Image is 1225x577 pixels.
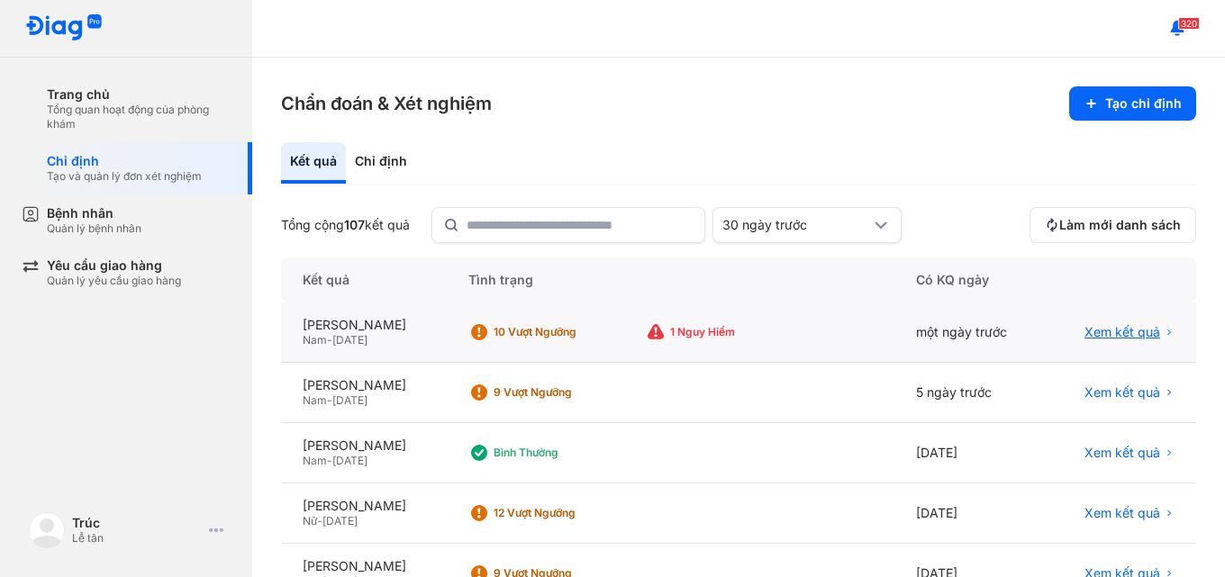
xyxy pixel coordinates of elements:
[894,483,1046,544] div: [DATE]
[47,221,141,236] div: Quản lý bệnh nhân
[894,302,1046,363] div: một ngày trước
[332,454,367,467] span: [DATE]
[346,142,416,184] div: Chỉ định
[894,423,1046,483] div: [DATE]
[303,377,425,393] div: [PERSON_NAME]
[47,274,181,288] div: Quản lý yêu cầu giao hàng
[47,205,141,221] div: Bệnh nhân
[332,333,367,347] span: [DATE]
[47,257,181,274] div: Yêu cầu giao hàng
[1069,86,1196,121] button: Tạo chỉ định
[1030,207,1196,243] button: Làm mới danh sách
[317,514,322,527] span: -
[1059,217,1181,233] span: Làm mới danh sách
[47,103,231,131] div: Tổng quan hoạt động của phòng khám
[47,153,202,169] div: Chỉ định
[1084,505,1160,521] span: Xem kết quả
[303,514,317,527] span: Nữ
[281,217,410,233] div: Tổng cộng kết quả
[322,514,358,527] span: [DATE]
[281,91,492,116] h3: Chẩn đoán & Xét nghiệm
[447,257,894,302] div: Tình trạng
[894,363,1046,423] div: 5 ngày trước
[494,325,638,339] div: 10 Vượt ngưỡng
[47,169,202,184] div: Tạo và quản lý đơn xét nghiệm
[303,317,425,333] div: [PERSON_NAME]
[494,446,638,460] div: Bình thường
[72,515,202,531] div: Trúc
[894,257,1046,302] div: Có KQ ngày
[303,333,327,347] span: Nam
[47,86,231,103] div: Trang chủ
[332,393,367,407] span: [DATE]
[327,333,332,347] span: -
[670,325,814,339] div: 1 Nguy hiểm
[281,142,346,184] div: Kết quả
[72,531,202,545] div: Lễ tân
[327,393,332,407] span: -
[303,454,327,467] span: Nam
[1084,384,1160,401] span: Xem kết quả
[327,454,332,467] span: -
[494,385,638,400] div: 9 Vượt ngưỡng
[281,257,447,302] div: Kết quả
[1084,445,1160,461] span: Xem kết quả
[494,506,638,520] div: 12 Vượt ngưỡng
[303,437,425,454] div: [PERSON_NAME]
[722,217,870,233] div: 30 ngày trước
[25,14,103,42] img: logo
[1178,17,1200,30] span: 320
[303,498,425,514] div: [PERSON_NAME]
[303,393,327,407] span: Nam
[303,558,425,574] div: [PERSON_NAME]
[29,512,65,548] img: logo
[344,217,365,232] span: 107
[1084,324,1160,340] span: Xem kết quả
